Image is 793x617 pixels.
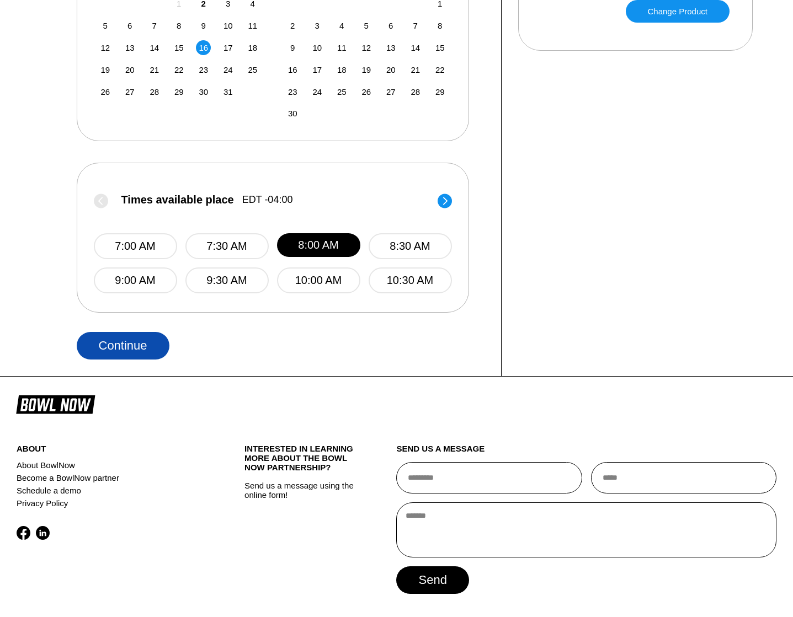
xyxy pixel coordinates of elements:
[172,84,187,99] div: Choose Wednesday, October 29th, 2025
[408,18,423,33] div: Choose Friday, November 7th, 2025
[98,18,113,33] div: Choose Sunday, October 5th, 2025
[310,18,324,33] div: Choose Monday, November 3rd, 2025
[244,444,359,481] div: INTERESTED IN LEARNING MORE ABOUT THE BOWL NOW PARTNERSHIP?
[172,62,187,77] div: Choose Wednesday, October 22nd, 2025
[396,566,469,594] button: send
[310,40,324,55] div: Choose Monday, November 10th, 2025
[123,40,137,55] div: Choose Monday, October 13th, 2025
[196,18,211,33] div: Choose Thursday, October 9th, 2025
[245,18,260,33] div: Choose Saturday, October 11th, 2025
[17,459,206,471] a: About BowlNow
[433,84,448,99] div: Choose Saturday, November 29th, 2025
[17,497,206,509] a: Privacy Policy
[196,62,211,77] div: Choose Thursday, October 23rd, 2025
[433,62,448,77] div: Choose Saturday, November 22nd, 2025
[334,18,349,33] div: Choose Tuesday, November 4th, 2025
[285,40,300,55] div: Choose Sunday, November 9th, 2025
[17,471,206,484] a: Become a BowlNow partner
[94,267,177,293] button: 9:00 AM
[285,62,300,77] div: Choose Sunday, November 16th, 2025
[334,40,349,55] div: Choose Tuesday, November 11th, 2025
[123,84,137,99] div: Choose Monday, October 27th, 2025
[359,62,374,77] div: Choose Wednesday, November 19th, 2025
[285,18,300,33] div: Choose Sunday, November 2nd, 2025
[285,84,300,99] div: Choose Sunday, November 23rd, 2025
[147,62,162,77] div: Choose Tuesday, October 21st, 2025
[277,267,360,293] button: 10:00 AM
[147,18,162,33] div: Choose Tuesday, October 7th, 2025
[334,84,349,99] div: Choose Tuesday, November 25th, 2025
[245,62,260,77] div: Choose Saturday, October 25th, 2025
[147,40,162,55] div: Choose Tuesday, October 14th, 2025
[172,40,187,55] div: Choose Wednesday, October 15th, 2025
[277,233,360,257] button: 8:00 AM
[185,233,269,259] button: 7:30 AM
[334,62,349,77] div: Choose Tuesday, November 18th, 2025
[433,18,448,33] div: Choose Saturday, November 8th, 2025
[245,40,260,55] div: Choose Saturday, October 18th, 2025
[221,84,236,99] div: Choose Friday, October 31st, 2025
[396,444,776,462] div: send us a message
[369,267,452,293] button: 10:30 AM
[196,84,211,99] div: Choose Thursday, October 30th, 2025
[384,18,398,33] div: Choose Thursday, November 6th, 2025
[17,444,206,459] div: about
[123,62,137,77] div: Choose Monday, October 20th, 2025
[185,267,269,293] button: 9:30 AM
[384,84,398,99] div: Choose Thursday, November 27th, 2025
[359,84,374,99] div: Choose Wednesday, November 26th, 2025
[121,194,234,206] span: Times available place
[433,40,448,55] div: Choose Saturday, November 15th, 2025
[310,62,324,77] div: Choose Monday, November 17th, 2025
[242,194,293,206] span: EDT -04:00
[77,332,169,360] button: Continue
[359,40,374,55] div: Choose Wednesday, November 12th, 2025
[123,18,137,33] div: Choose Monday, October 6th, 2025
[221,18,236,33] div: Choose Friday, October 10th, 2025
[172,18,187,33] div: Choose Wednesday, October 8th, 2025
[17,484,206,497] a: Schedule a demo
[221,62,236,77] div: Choose Friday, October 24th, 2025
[408,62,423,77] div: Choose Friday, November 21st, 2025
[384,62,398,77] div: Choose Thursday, November 20th, 2025
[98,40,113,55] div: Choose Sunday, October 12th, 2025
[285,106,300,121] div: Choose Sunday, November 30th, 2025
[196,40,211,55] div: Choose Thursday, October 16th, 2025
[147,84,162,99] div: Choose Tuesday, October 28th, 2025
[94,233,177,259] button: 7:00 AM
[98,62,113,77] div: Choose Sunday, October 19th, 2025
[359,18,374,33] div: Choose Wednesday, November 5th, 2025
[384,40,398,55] div: Choose Thursday, November 13th, 2025
[408,40,423,55] div: Choose Friday, November 14th, 2025
[369,233,452,259] button: 8:30 AM
[221,40,236,55] div: Choose Friday, October 17th, 2025
[98,84,113,99] div: Choose Sunday, October 26th, 2025
[310,84,324,99] div: Choose Monday, November 24th, 2025
[408,84,423,99] div: Choose Friday, November 28th, 2025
